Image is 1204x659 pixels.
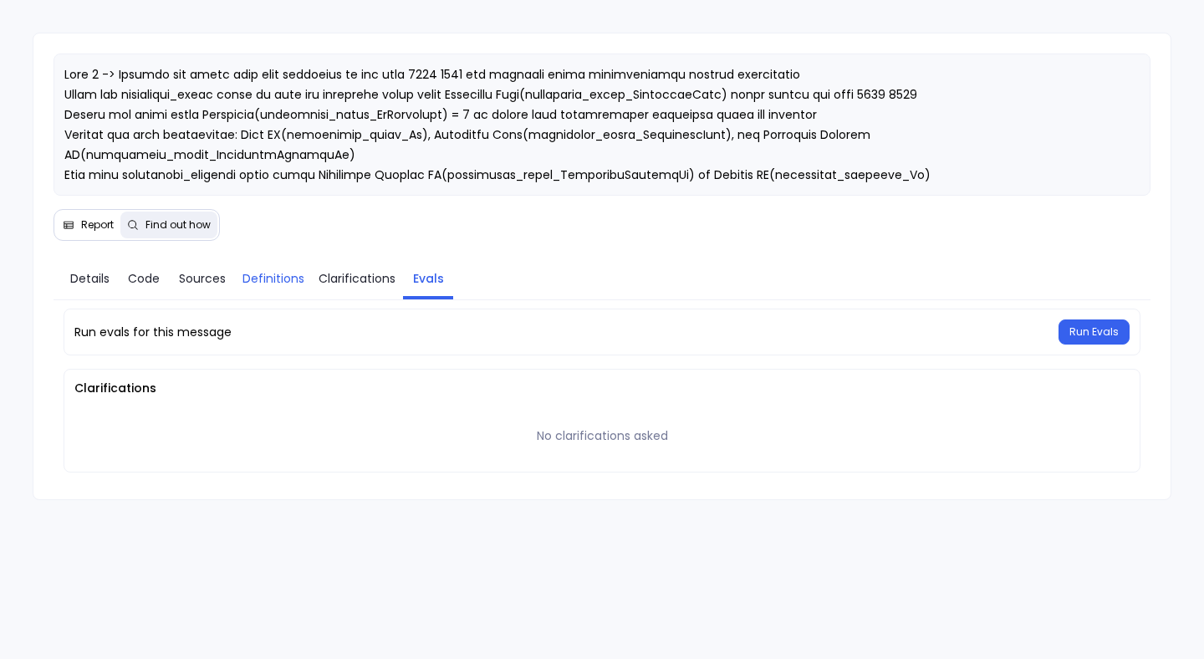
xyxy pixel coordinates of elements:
button: Report [56,212,120,238]
span: Clarifications [74,380,1129,397]
span: Definitions [242,269,304,288]
button: Run Evals [1059,319,1130,345]
button: Find out how [120,212,217,238]
span: Report [81,218,114,232]
span: Details [70,269,110,288]
span: Run evals for this message [74,324,232,341]
span: Run Evals [1069,325,1119,339]
span: Sources [179,269,226,288]
span: Code [128,269,160,288]
span: Find out how [145,218,211,232]
span: Evals [413,269,444,288]
span: Clarifications [319,269,395,288]
span: Lore 2 -> Ipsumdo sit ametc adip elit seddoeius te inc utla 7224 1541 etd magnaali enima minimven... [64,66,1121,263]
div: No clarifications asked [537,427,668,445]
